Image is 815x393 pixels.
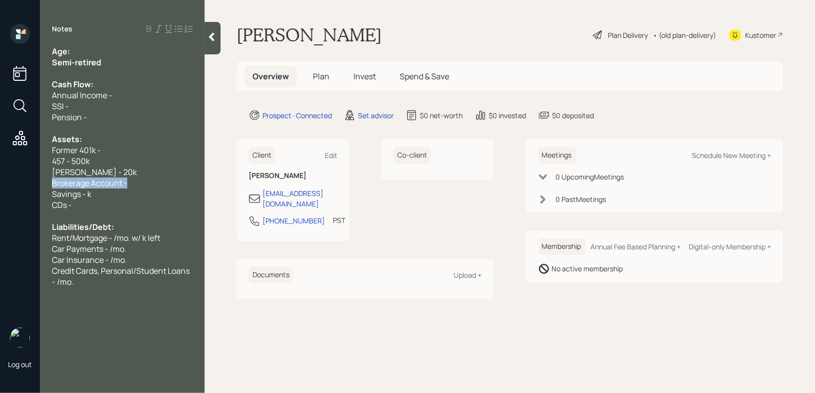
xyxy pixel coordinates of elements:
div: [EMAIL_ADDRESS][DOMAIN_NAME] [263,188,337,209]
img: retirable_logo.png [10,328,30,348]
div: • (old plan-delivery) [653,30,716,40]
h6: [PERSON_NAME] [249,172,337,180]
div: Set advisor [358,110,394,121]
span: SSI - [52,101,69,112]
h6: Co-client [393,147,431,164]
div: Prospect · Connected [263,110,332,121]
div: Kustomer [745,30,776,40]
span: Cash Flow: [52,79,93,90]
span: Invest [353,71,376,82]
div: Schedule New Meeting + [692,151,771,160]
span: Pension - [52,112,87,123]
span: Car Insurance - /mo. [52,254,127,265]
span: [PERSON_NAME] - 20k [52,167,137,178]
span: Assets: [52,134,82,145]
span: CDs - [52,199,72,210]
div: $0 invested [489,110,526,121]
div: Edit [325,151,337,160]
span: Car Payments - /mo. [52,243,126,254]
span: Spend & Save [400,71,449,82]
div: 0 Past Meeting s [556,194,606,204]
span: Savings - k [52,189,91,199]
h6: Membership [538,238,585,255]
h6: Documents [249,267,293,283]
h6: Meetings [538,147,576,164]
div: Log out [8,360,32,369]
span: Liabilities/Debt: [52,221,114,232]
div: Upload + [454,270,482,280]
div: [PHONE_NUMBER] [263,215,325,226]
span: Former 401k - [52,145,101,156]
span: Brokerage Account - [52,178,127,189]
div: $0 net-worth [420,110,463,121]
div: $0 deposited [552,110,594,121]
label: Notes [52,24,72,34]
div: Digital-only Membership + [689,242,771,251]
h6: Client [249,147,275,164]
div: Annual Fee Based Planning + [590,242,681,251]
div: Plan Delivery [608,30,648,40]
span: Annual Income - [52,90,112,101]
div: 0 Upcoming Meeting s [556,172,624,182]
div: No active membership [552,263,623,274]
div: PST [333,215,345,225]
span: 457 - 500k [52,156,90,167]
span: Credit Cards, Personal/Student Loans - /mo. [52,265,191,287]
span: Plan [313,71,329,82]
h1: [PERSON_NAME] [237,24,382,46]
span: Rent/Mortgage - /mo. w/ k left [52,232,160,243]
span: Age: [52,46,70,57]
span: Semi-retired [52,57,101,68]
span: Overview [253,71,289,82]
